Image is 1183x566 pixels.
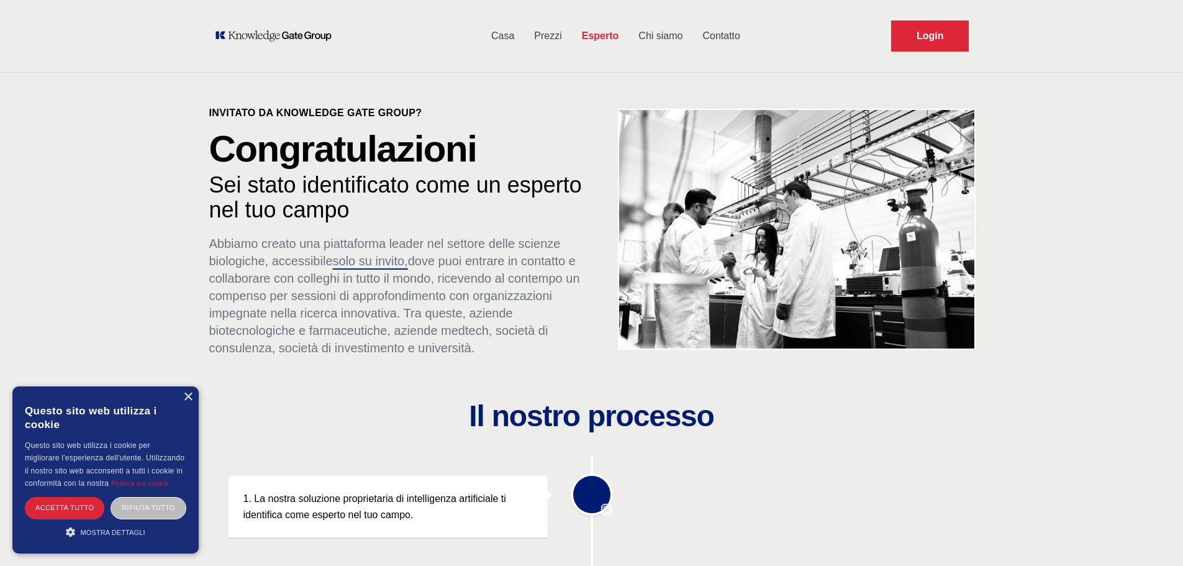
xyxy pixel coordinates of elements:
font: Abbiamo creato una piattaforma leader nel settore delle scienze biologiche, accessibile [209,237,561,268]
a: Chi siamo [628,20,692,52]
a: Prezzi [524,20,571,52]
a: Casa [481,20,524,52]
a: Piattaforma di conoscenza KOL: parla con i principali esperti esterni (KEE) [214,30,340,42]
font: Invitato da Knowledge Gate Group? [209,107,422,118]
div: Vicino [183,393,193,402]
div: Mostra dettagli [25,526,186,538]
font: Questo sito web utilizza i cookie [25,405,157,431]
font: Sei stato identificato come un esperto nel tuo campo [209,172,582,222]
iframe: Widget di chat [1121,506,1183,566]
font: Esperto [582,30,619,41]
font: Mostra dettagli [81,529,145,536]
a: Richiedi una demo [891,21,969,52]
font: Il nostro processo [469,399,714,432]
a: Esperto [572,20,629,52]
font: Prezzi [534,30,561,41]
font: solo su invito, [333,254,408,268]
font: Login [917,30,944,41]
a: Contatto [692,20,750,52]
img: Gestione KOL, KEE, esperti dell'area terapeutica [619,110,974,349]
font: Rifiuta tutto [122,504,175,511]
font: Chi siamo [638,30,682,41]
a: Politica sui cookie [111,480,169,487]
font: Questo sito web utilizza i cookie per migliorare l'esperienza dell'utente. Utilizzando il nostro ... [25,441,184,488]
div: Accetta tutto [25,497,104,519]
font: Congratulazioni [209,128,477,170]
font: Accetta tutto [35,504,94,511]
div: Chat widget [1121,506,1183,566]
div: Rifiuta tutto [111,497,186,519]
font: × [183,386,194,406]
font: Contatto [702,30,740,41]
font: 1. La nostra soluzione proprietaria di intelligenza artificiale ti identifica come esperto nel tu... [243,493,506,520]
font: Casa [491,30,514,41]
